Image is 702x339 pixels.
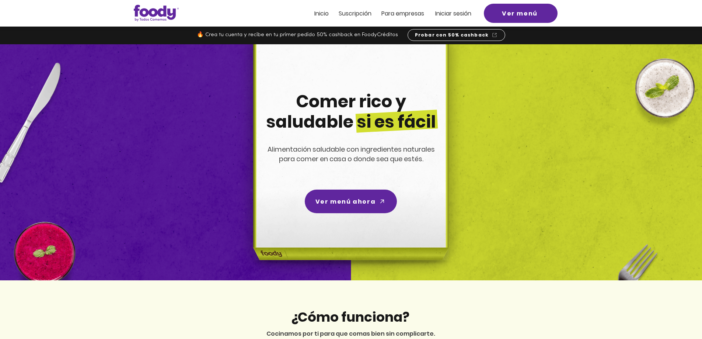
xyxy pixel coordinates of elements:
[233,44,467,280] img: headline-center-compress.png
[266,329,435,338] span: Cocinamos por ti para que comas bien sin complicarte.
[305,190,397,213] a: Ver menú ahora
[408,29,505,41] a: Probar con 50% cashback
[435,9,471,18] span: Iniciar sesión
[291,308,409,326] span: ¿Cómo funciona?
[266,90,436,134] span: Comer rico y saludable si es fácil
[134,5,179,21] img: Logo_Foody V2.0.0 (3).png
[435,10,471,17] a: Iniciar sesión
[502,9,538,18] span: Ver menú
[381,10,424,17] a: Para empresas
[268,145,435,163] span: Alimentación saludable con ingredientes naturales para comer en casa o donde sea que estés.
[314,10,329,17] a: Inicio
[388,9,424,18] span: ra empresas
[315,197,376,206] span: Ver menú ahora
[484,4,558,23] a: Ver menú
[197,32,398,38] span: 🔥 Crea tu cuenta y recibe en tu primer pedido 50% cashback en FoodyCréditos
[339,10,371,17] a: Suscripción
[381,9,388,18] span: Pa
[314,9,329,18] span: Inicio
[339,9,371,18] span: Suscripción
[415,32,489,38] span: Probar con 50% cashback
